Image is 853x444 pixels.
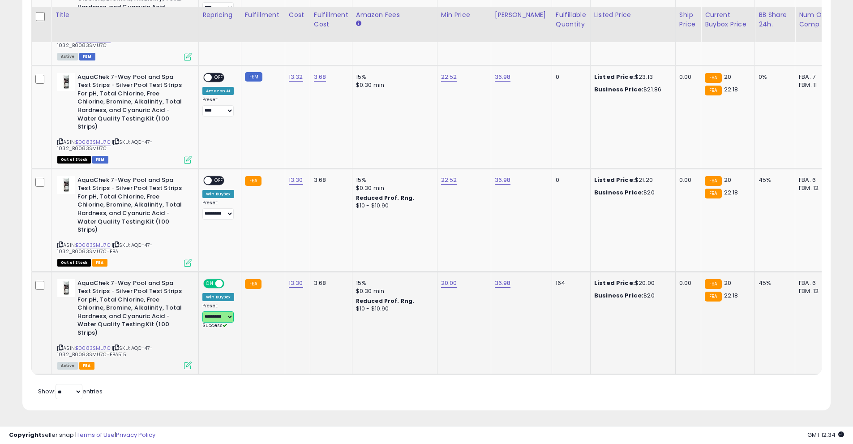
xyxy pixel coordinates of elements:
[356,73,430,81] div: 15%
[705,86,721,95] small: FBA
[799,176,828,184] div: FBA: 6
[441,73,457,82] a: 22.52
[799,73,828,81] div: FBA: 7
[356,81,430,89] div: $0.30 min
[202,303,234,329] div: Preset:
[77,73,186,134] b: AquaChek 7-Way Pool and Spa Test Strips - Silver Pool Test Strips For pH, Total Chlorine, Free Ch...
[314,279,345,287] div: 3.68
[556,73,583,81] div: 0
[679,10,697,29] div: Ship Price
[679,73,694,81] div: 0.00
[705,189,721,198] small: FBA
[356,287,430,295] div: $0.30 min
[759,176,788,184] div: 45%
[202,87,234,95] div: Amazon AI
[441,10,487,20] div: Min Price
[495,176,511,185] a: 36.98
[556,176,583,184] div: 0
[289,10,306,20] div: Cost
[92,156,108,164] span: FBM
[212,177,226,184] span: OFF
[594,292,669,300] div: $20
[724,279,731,287] span: 20
[724,73,731,81] span: 20
[594,10,672,20] div: Listed Price
[76,138,111,146] a: B0083SMU7C
[799,10,832,29] div: Num of Comp.
[556,279,583,287] div: 164
[289,279,303,288] a: 13.30
[57,138,153,152] span: | SKU: AQC-47-1032_B0083SMU7C
[724,188,738,197] span: 22.18
[356,202,430,210] div: $10 - $10.90
[92,259,107,267] span: FBA
[57,73,75,91] img: 31O0gJcMQnL._SL40_.jpg
[594,189,669,197] div: $20
[356,176,430,184] div: 15%
[705,10,751,29] div: Current Buybox Price
[441,279,457,288] a: 20.00
[57,241,153,255] span: | SKU: AQC-47-1032_B0083SMU7C-FBA
[759,10,791,29] div: BB Share 24h.
[594,279,635,287] b: Listed Price:
[356,194,415,202] b: Reduced Prof. Rng.
[57,362,78,370] span: All listings currently available for purchase on Amazon
[799,279,828,287] div: FBA: 6
[799,287,828,295] div: FBM: 12
[594,86,669,94] div: $21.86
[807,431,844,439] span: 2025-10-11 12:34 GMT
[38,387,103,396] span: Show: entries
[705,279,721,289] small: FBA
[495,10,548,20] div: [PERSON_NAME]
[594,73,635,81] b: Listed Price:
[223,280,237,287] span: OFF
[799,81,828,89] div: FBM: 11
[245,279,261,289] small: FBA
[9,431,42,439] strong: Copyright
[116,431,155,439] a: Privacy Policy
[57,345,153,358] span: | SKU: AQC-47-1032_B0083SMU7C-FBA515
[724,291,738,300] span: 22.18
[55,10,195,20] div: Title
[594,279,669,287] div: $20.00
[594,176,635,184] b: Listed Price:
[314,176,345,184] div: 3.68
[356,279,430,287] div: 15%
[57,73,192,163] div: ASIN:
[724,85,738,94] span: 22.18
[724,176,731,184] span: 20
[9,431,155,440] div: seller snap | |
[594,73,669,81] div: $23.13
[556,10,587,29] div: Fulfillable Quantity
[245,176,261,186] small: FBA
[57,279,75,297] img: 31O0gJcMQnL._SL40_.jpg
[495,279,511,288] a: 36.98
[356,297,415,305] b: Reduced Prof. Rng.
[759,73,788,81] div: 0%
[57,176,75,194] img: 31O0gJcMQnL._SL40_.jpg
[202,322,227,329] span: Success
[289,73,303,82] a: 13.32
[594,291,643,300] b: Business Price:
[77,176,186,237] b: AquaChek 7-Way Pool and Spa Test Strips - Silver Pool Test Strips For pH, Total Chlorine, Free Ch...
[705,292,721,302] small: FBA
[679,176,694,184] div: 0.00
[202,97,234,117] div: Preset:
[356,20,361,28] small: Amazon Fees.
[212,73,226,81] span: OFF
[202,293,234,301] div: Win BuyBox
[705,73,721,83] small: FBA
[79,53,95,60] span: FBM
[202,200,234,220] div: Preset:
[314,73,326,82] a: 3.68
[705,176,721,186] small: FBA
[57,279,192,369] div: ASIN:
[57,176,192,266] div: ASIN:
[76,241,111,249] a: B0083SMU7C
[77,431,115,439] a: Terms of Use
[245,10,281,20] div: Fulfillment
[495,73,511,82] a: 36.98
[57,35,153,49] span: | SKU: AQC-45-1032_B0083SMU7C
[202,190,234,198] div: Win BuyBox
[679,279,694,287] div: 0.00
